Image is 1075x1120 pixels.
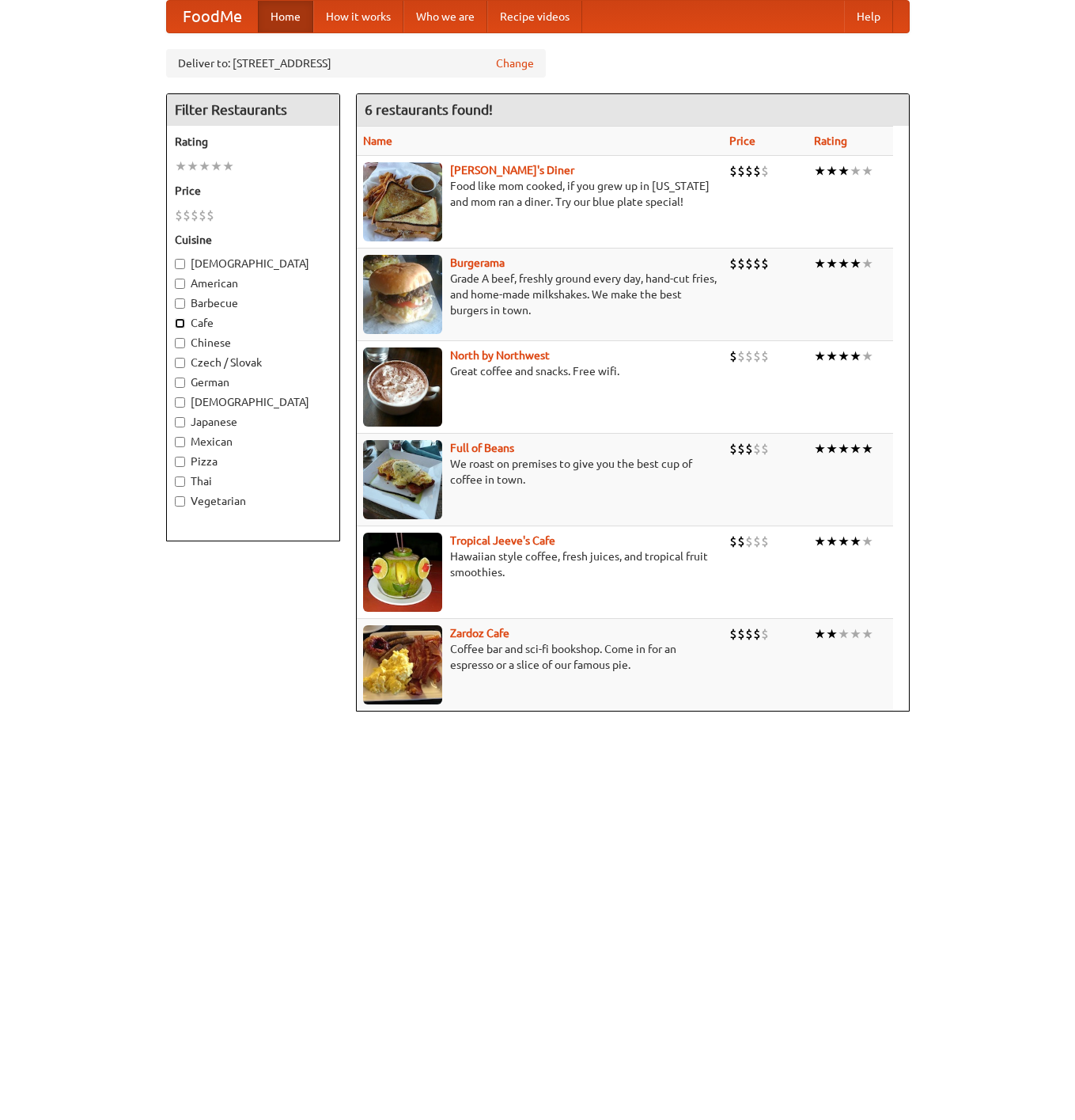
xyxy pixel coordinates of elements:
[737,533,745,550] li: $
[838,533,850,550] li: ★
[861,533,873,550] li: ★
[450,349,550,362] a: North by Northwest
[175,259,185,269] input: [DEMOGRAPHIC_DATA]
[729,255,737,272] li: $
[850,440,861,457] li: ★
[814,135,847,147] a: Rating
[167,94,339,126] h4: Filter Restaurants
[826,347,838,365] li: ★
[175,232,331,248] h5: Cuisine
[450,534,555,547] a: Tropical Jeeve's Cafe
[175,358,185,368] input: Czech / Slovak
[753,533,761,550] li: $
[363,363,717,379] p: Great coffee and snacks. Free wifi.
[814,162,826,180] li: ★
[175,207,183,224] li: $
[175,496,185,507] input: Vegetarian
[761,440,769,457] li: $
[450,442,514,454] b: Full of Beans
[861,162,873,180] li: ★
[187,158,199,175] li: ★
[729,162,737,180] li: $
[737,255,745,272] li: $
[814,533,826,550] li: ★
[729,440,737,457] li: $
[175,338,185,348] input: Chinese
[175,158,187,175] li: ★
[175,335,331,351] label: Chinese
[363,178,717,210] p: Food like mom cooked, if you grew up in [US_STATE] and mom ran a diner. Try our blue plate special!
[826,255,838,272] li: ★
[363,641,717,673] p: Coffee bar and sci-fi bookshop. Come in for an espresso or a slice of our famous pie.
[745,347,753,365] li: $
[175,473,331,489] label: Thai
[737,347,745,365] li: $
[363,625,442,704] img: zardoz.jpg
[175,394,331,410] label: [DEMOGRAPHIC_DATA]
[175,414,331,430] label: Japanese
[729,135,755,147] a: Price
[814,347,826,365] li: ★
[175,457,185,467] input: Pizza
[175,298,185,309] input: Barbecue
[363,440,442,519] img: beans.jpg
[175,454,331,469] label: Pizza
[199,158,210,175] li: ★
[761,347,769,365] li: $
[191,207,199,224] li: $
[363,549,717,580] p: Hawaiian style coffee, fresh juices, and tropical fruit smoothies.
[487,1,582,32] a: Recipe videos
[175,493,331,509] label: Vegetarian
[826,533,838,550] li: ★
[363,271,717,318] p: Grade A beef, freshly ground every day, hand-cut fries, and home-made milkshakes. We make the bes...
[450,256,505,269] b: Burgerama
[826,440,838,457] li: ★
[737,162,745,180] li: $
[175,374,331,390] label: German
[166,49,546,78] div: Deliver to: [STREET_ADDRESS]
[850,162,861,180] li: ★
[175,279,185,289] input: American
[745,255,753,272] li: $
[175,417,185,427] input: Japanese
[850,625,861,643] li: ★
[814,625,826,643] li: ★
[861,440,873,457] li: ★
[814,440,826,457] li: ★
[753,162,761,180] li: $
[363,135,392,147] a: Name
[363,347,442,427] img: north.jpg
[838,440,850,457] li: ★
[838,625,850,643] li: ★
[844,1,893,32] a: Help
[175,434,331,450] label: Mexican
[313,1,403,32] a: How it works
[183,207,191,224] li: $
[363,162,442,241] img: sallys.jpg
[737,440,745,457] li: $
[258,1,313,32] a: Home
[861,625,873,643] li: ★
[175,134,331,150] h5: Rating
[850,533,861,550] li: ★
[175,295,331,311] label: Barbecue
[745,440,753,457] li: $
[753,255,761,272] li: $
[206,207,214,224] li: $
[826,162,838,180] li: ★
[222,158,234,175] li: ★
[729,533,737,550] li: $
[175,315,331,331] label: Cafe
[753,440,761,457] li: $
[450,627,509,640] a: Zardoz Cafe
[175,355,331,370] label: Czech / Slovak
[753,625,761,643] li: $
[450,164,574,177] a: [PERSON_NAME]'s Diner
[737,625,745,643] li: $
[175,378,185,388] input: German
[210,158,222,175] li: ★
[761,625,769,643] li: $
